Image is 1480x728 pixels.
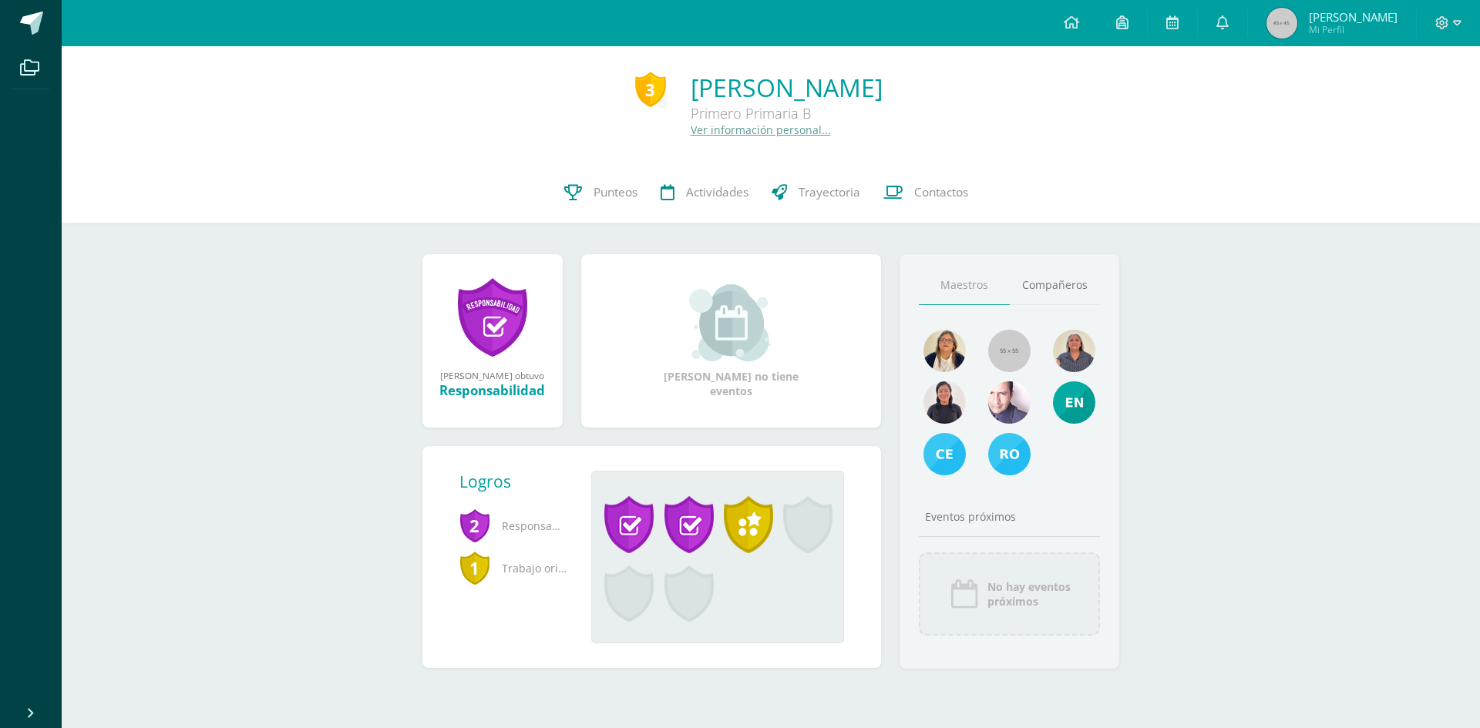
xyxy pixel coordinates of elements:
img: 61d89911289855dc714fd23e8d2d7f3a.png [923,433,966,475]
span: 2 [459,508,490,543]
div: 3 [635,72,666,107]
img: e4e25d66bd50ed3745d37a230cf1e994.png [1053,381,1095,424]
div: Eventos próximos [919,509,1101,524]
span: Contactos [914,184,968,200]
span: Responsabilidad [459,505,567,547]
a: Ver información personal... [691,122,831,137]
a: Maestros [919,266,1010,305]
img: event_icon.png [949,579,980,609]
a: Contactos [872,162,980,223]
span: No hay eventos próximos [987,579,1071,609]
a: Trayectoria [760,162,872,223]
img: 8f3bf19539481b212b8ab3c0cdc72ac6.png [1053,330,1095,372]
a: Compañeros [1010,266,1101,305]
div: Responsabilidad [438,381,547,399]
img: 041e67bb1815648f1c28e9f895bf2be1.png [923,381,966,424]
img: 8cfa0c6a09c844813bd91a2ddb555b8c.png [988,433,1031,475]
div: Primero Primaria B [691,104,883,122]
span: [PERSON_NAME] [1309,9,1398,25]
span: 1 [459,550,490,585]
span: Mi Perfil [1309,23,1398,36]
a: [PERSON_NAME] [691,71,883,104]
a: Actividades [649,162,760,223]
span: Trabajo original [459,547,567,589]
img: a8e8556f48ef469a8de4653df9219ae6.png [988,381,1031,424]
div: [PERSON_NAME] no tiene eventos [654,284,808,398]
span: Trayectoria [799,184,860,200]
img: 55x55 [988,330,1031,372]
a: Punteos [553,162,649,223]
span: Punteos [594,184,637,200]
img: event_small.png [689,284,773,361]
img: 6ab926dde10f798541c88b61d3e3fad2.png [923,330,966,372]
div: [PERSON_NAME] obtuvo [438,369,547,381]
span: Actividades [686,184,748,200]
img: 45x45 [1266,8,1297,39]
div: Logros [459,471,580,492]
